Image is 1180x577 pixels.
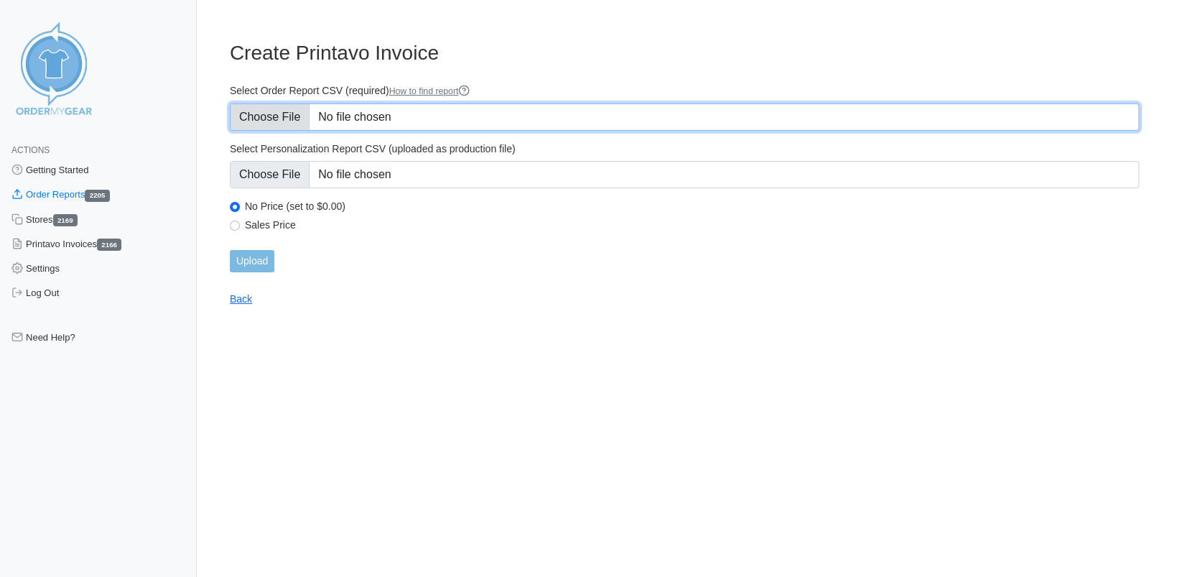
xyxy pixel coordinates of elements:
span: Actions [11,145,50,155]
span: 2205 [85,190,109,202]
label: No Price (set to $0.00) [245,200,1139,213]
input: Upload [230,250,274,272]
label: Select Personalization Report CSV (uploaded as production file) [230,142,1139,155]
a: How to find report [389,86,470,96]
span: 2166 [97,239,121,251]
a: Back [230,293,252,305]
label: Select Order Report CSV (required) [230,84,1139,98]
span: 2169 [53,214,78,226]
label: Sales Price [245,218,1139,231]
h3: Create Printavo Invoice [230,41,1139,65]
